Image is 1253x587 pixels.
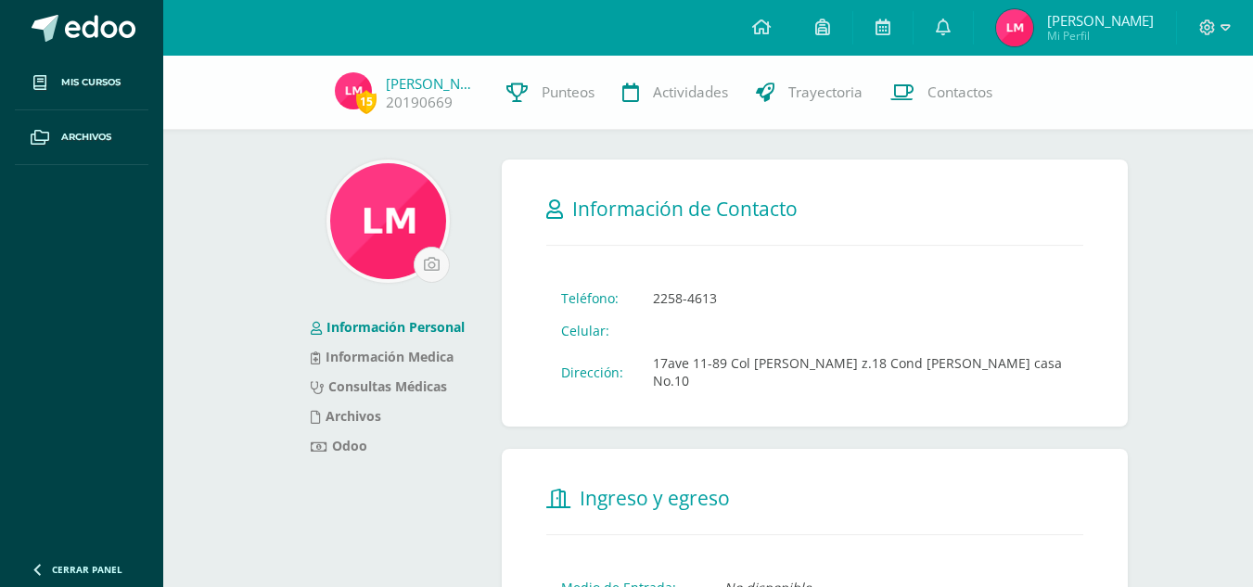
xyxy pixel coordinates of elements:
[1047,28,1154,44] span: Mi Perfil
[311,407,381,425] a: Archivos
[15,110,148,165] a: Archivos
[1047,11,1154,30] span: [PERSON_NAME]
[492,56,608,130] a: Punteos
[52,563,122,576] span: Cerrar panel
[311,377,447,395] a: Consultas Médicas
[61,130,111,145] span: Archivos
[311,437,367,454] a: Odoo
[311,318,465,336] a: Información Personal
[546,347,638,397] td: Dirección:
[546,282,638,314] td: Teléfono:
[876,56,1006,130] a: Contactos
[335,72,372,109] img: 076581cafb5e7529ab059e05b9dc0677.png
[386,93,453,112] a: 20190669
[572,196,798,222] span: Información de Contacto
[638,347,1083,397] td: 17ave 11-89 Col [PERSON_NAME] z.18 Cond [PERSON_NAME] casa No.10
[608,56,742,130] a: Actividades
[356,90,377,113] span: 15
[386,74,479,93] a: [PERSON_NAME]
[15,56,148,110] a: Mis cursos
[638,282,1083,314] td: 2258-4613
[546,314,638,347] td: Celular:
[927,83,992,102] span: Contactos
[311,348,454,365] a: Información Medica
[542,83,595,102] span: Punteos
[788,83,863,102] span: Trayectoria
[742,56,876,130] a: Trayectoria
[653,83,728,102] span: Actividades
[580,485,730,511] span: Ingreso y egreso
[996,9,1033,46] img: 076581cafb5e7529ab059e05b9dc0677.png
[61,75,121,90] span: Mis cursos
[330,163,446,279] img: abbb8d301090613f90ab03700f78bc0c.png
